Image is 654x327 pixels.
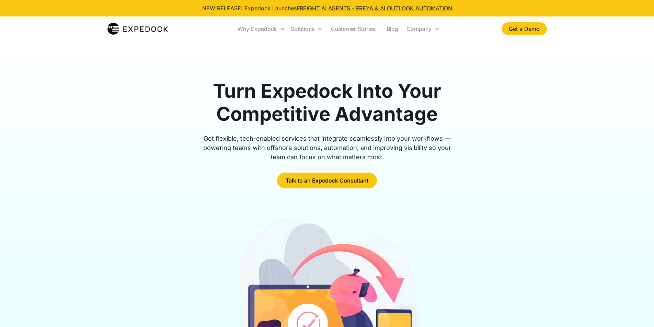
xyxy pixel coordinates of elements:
[291,25,314,32] div: Solutions
[235,17,288,40] div: Why Expedock
[288,17,325,40] div: Solutions
[195,80,459,126] h1: Turn Expedock Into Your Competitive Advantage
[406,25,432,32] div: Company
[502,22,547,35] a: Get a Demo
[195,134,459,162] div: Get flexible, tech-enabled services that integrate seamlessly into your workflows — powering team...
[107,22,168,36] a: home
[238,25,277,32] div: Why Expedock
[404,17,443,40] div: Company
[325,17,381,40] a: Customer Stories
[277,173,377,188] a: Talk to an Expedock Consultant
[202,4,452,12] div: NEW RELEASE: Expedock Launches
[620,294,654,327] iframe: Chat Widget
[297,5,452,12] a: FREIGHT AI AGENTS - FREYA & AI OUTLOOK AUTOMATION
[381,17,404,40] a: Blog
[107,22,168,36] img: Expedock Logo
